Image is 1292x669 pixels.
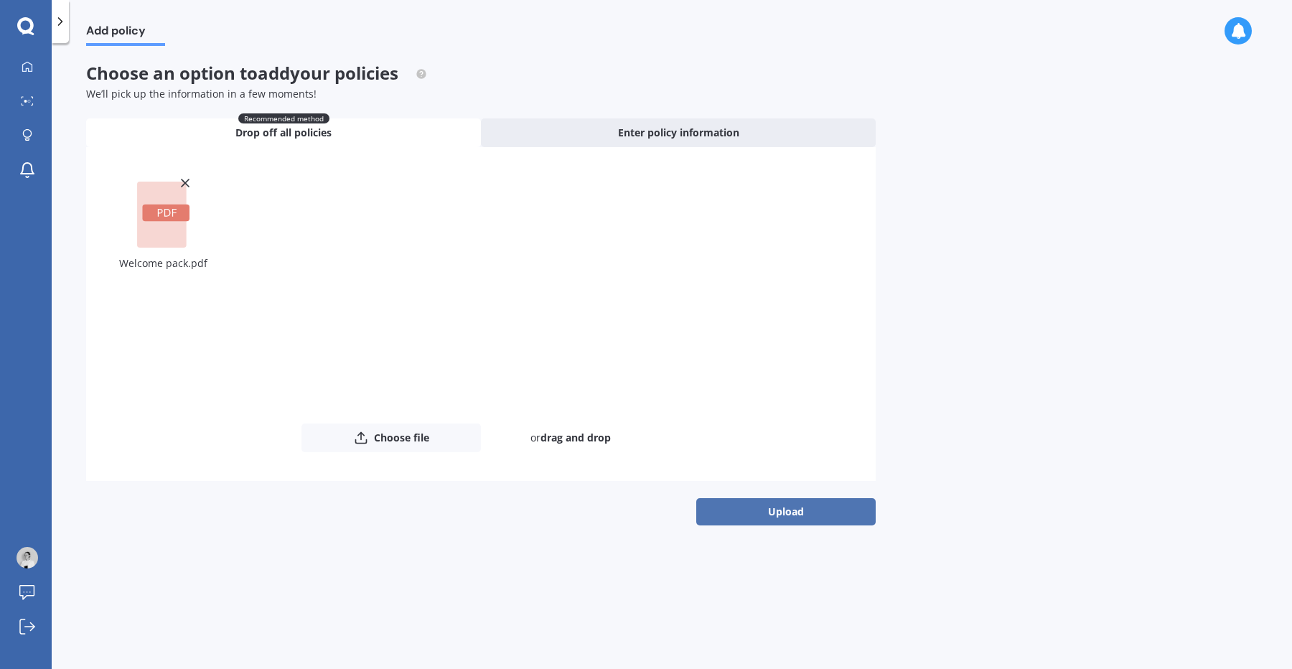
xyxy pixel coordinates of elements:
[301,424,481,452] button: Choose file
[240,61,398,85] span: to add your policies
[86,87,317,100] span: We’ll pick up the information in a few moments!
[696,498,876,525] button: Upload
[115,253,212,273] div: Welcome pack.pdf
[481,424,660,452] div: or
[235,126,332,140] span: Drop off all policies
[86,24,165,43] span: Add policy
[540,431,611,444] b: drag and drop
[86,61,427,85] span: Choose an option
[17,547,38,569] img: ACg8ocIomIoJstyO1QlqEX2PxD3367Nk2sp3WVIB8bBzWpnh1Yj1qnyhCg=s96-c
[238,113,329,123] span: Recommended method
[618,126,739,140] span: Enter policy information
